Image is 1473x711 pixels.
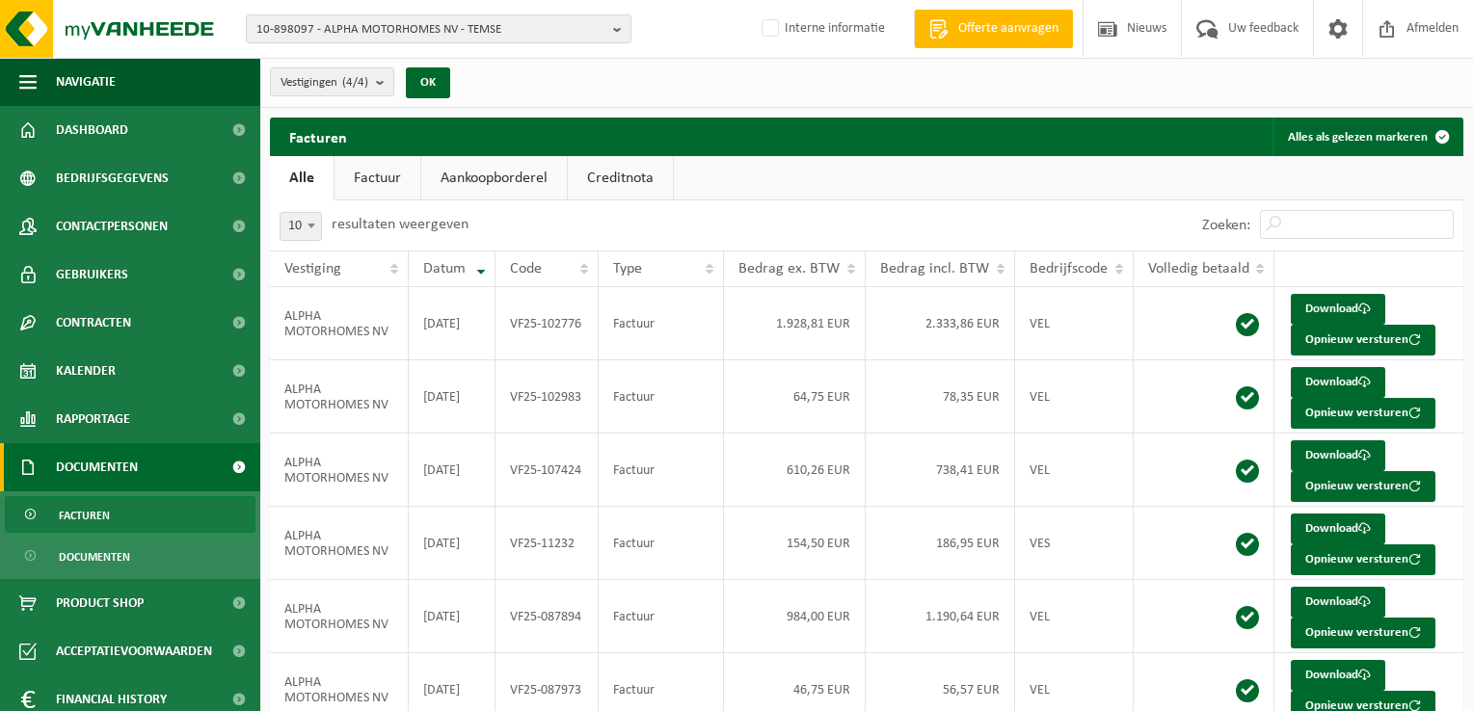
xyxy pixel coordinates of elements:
[1015,580,1134,653] td: VEL
[495,507,599,580] td: VF25-11232
[409,507,495,580] td: [DATE]
[866,507,1015,580] td: 186,95 EUR
[1272,118,1461,156] button: Alles als gelezen markeren
[335,156,420,200] a: Factuur
[56,395,130,443] span: Rapportage
[1148,261,1249,276] span: Volledig betaald
[738,261,840,276] span: Bedrag ex. BTW
[56,202,168,250] span: Contactpersonen
[280,212,322,241] span: 10
[1291,294,1385,325] a: Download
[1291,440,1385,471] a: Download
[866,287,1015,360] td: 2.333,86 EUR
[1291,513,1385,544] a: Download
[866,360,1015,434] td: 78,35 EUR
[423,261,466,276] span: Datum
[724,580,866,653] td: 984,00 EUR
[1291,660,1385,691] a: Download
[1202,218,1250,233] label: Zoeken:
[59,539,130,575] span: Documenten
[1291,325,1435,355] button: Opnieuw versturen
[409,434,495,507] td: [DATE]
[281,213,321,240] span: 10
[56,443,138,491] span: Documenten
[246,14,631,43] button: 10-898097 - ALPHA MOTORHOMES NV - TEMSE
[495,580,599,653] td: VF25-087894
[5,538,255,574] a: Documenten
[599,360,724,434] td: Factuur
[270,118,366,155] h2: Facturen
[270,434,409,507] td: ALPHA MOTORHOMES NV
[914,10,1073,48] a: Offerte aanvragen
[1015,360,1134,434] td: VEL
[56,347,116,395] span: Kalender
[270,67,394,96] button: Vestigingen(4/4)
[409,360,495,434] td: [DATE]
[495,287,599,360] td: VF25-102776
[56,250,128,299] span: Gebruikers
[568,156,673,200] a: Creditnota
[1030,261,1108,276] span: Bedrijfscode
[866,434,1015,507] td: 738,41 EUR
[510,261,542,276] span: Code
[284,261,341,276] span: Vestiging
[56,299,131,347] span: Contracten
[724,287,866,360] td: 1.928,81 EUR
[866,580,1015,653] td: 1.190,64 EUR
[599,507,724,580] td: Factuur
[1015,287,1134,360] td: VEL
[724,507,866,580] td: 154,50 EUR
[1291,367,1385,398] a: Download
[1291,471,1435,502] button: Opnieuw versturen
[1291,398,1435,429] button: Opnieuw versturen
[1015,434,1134,507] td: VEL
[342,76,368,89] count: (4/4)
[495,360,599,434] td: VF25-102983
[59,497,110,534] span: Facturen
[409,287,495,360] td: [DATE]
[599,287,724,360] td: Factuur
[599,434,724,507] td: Factuur
[724,434,866,507] td: 610,26 EUR
[56,579,144,627] span: Product Shop
[270,507,409,580] td: ALPHA MOTORHOMES NV
[1015,507,1134,580] td: VES
[1291,544,1435,575] button: Opnieuw versturen
[56,106,128,154] span: Dashboard
[953,19,1063,39] span: Offerte aanvragen
[270,580,409,653] td: ALPHA MOTORHOMES NV
[495,434,599,507] td: VF25-107424
[613,261,642,276] span: Type
[406,67,450,98] button: OK
[5,496,255,533] a: Facturen
[421,156,567,200] a: Aankoopborderel
[409,580,495,653] td: [DATE]
[332,217,469,232] label: resultaten weergeven
[1291,587,1385,618] a: Download
[270,287,409,360] td: ALPHA MOTORHOMES NV
[56,58,116,106] span: Navigatie
[880,261,989,276] span: Bedrag incl. BTW
[56,154,169,202] span: Bedrijfsgegevens
[599,580,724,653] td: Factuur
[270,156,334,200] a: Alle
[56,627,212,675] span: Acceptatievoorwaarden
[1291,618,1435,648] button: Opnieuw versturen
[758,14,885,43] label: Interne informatie
[281,68,368,97] span: Vestigingen
[256,15,605,44] span: 10-898097 - ALPHA MOTORHOMES NV - TEMSE
[724,360,866,434] td: 64,75 EUR
[270,360,409,434] td: ALPHA MOTORHOMES NV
